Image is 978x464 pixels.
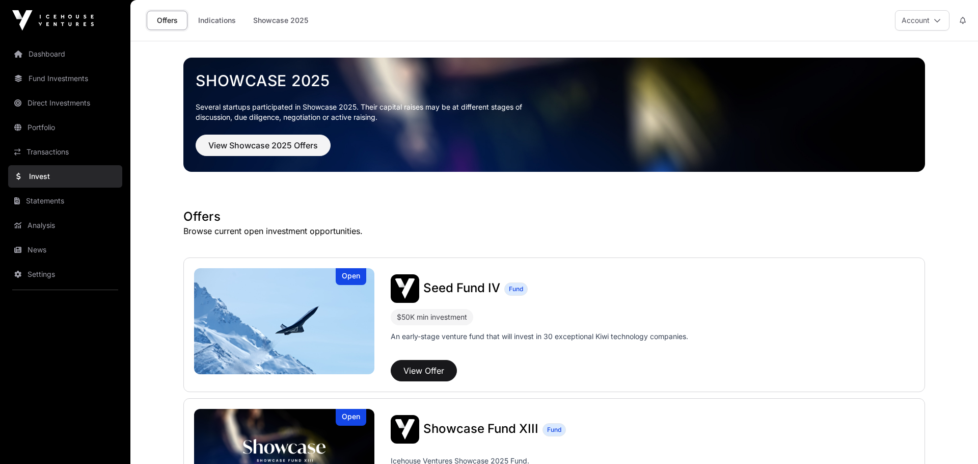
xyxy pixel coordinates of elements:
div: Open [336,268,366,285]
a: Dashboard [8,43,122,65]
button: View Showcase 2025 Offers [196,135,331,156]
a: View Showcase 2025 Offers [196,145,331,155]
img: Seed Fund IV [391,274,419,303]
span: Fund [509,285,523,293]
a: Showcase Fund XIII [423,423,538,436]
a: Transactions [8,141,122,163]
a: News [8,239,122,261]
a: Direct Investments [8,92,122,114]
p: Several startups participated in Showcase 2025. Their capital raises may be at different stages o... [196,102,538,122]
a: Fund Investments [8,67,122,90]
h1: Offers [183,209,925,225]
a: Indications [192,11,242,30]
img: Showcase 2025 [183,58,925,172]
a: Seed Fund IVOpen [194,268,374,374]
a: Offers [147,11,187,30]
button: View Offer [391,360,457,381]
a: Statements [8,190,122,212]
a: Invest [8,165,122,188]
span: Showcase Fund XIII [423,421,538,436]
a: Portfolio [8,116,122,139]
a: Settings [8,263,122,286]
a: Showcase 2025 [196,71,913,90]
p: An early-stage venture fund that will invest in 30 exceptional Kiwi technology companies. [391,331,688,342]
a: Analysis [8,214,122,237]
div: Open [336,409,366,426]
div: $50K min investment [391,309,473,325]
div: $50K min investment [397,311,467,323]
img: Showcase Fund XIII [391,415,419,444]
img: Icehouse Ventures Logo [12,10,94,31]
img: Seed Fund IV [194,268,374,374]
span: View Showcase 2025 Offers [208,139,318,151]
span: Seed Fund IV [423,280,500,295]
a: Seed Fund IV [423,282,500,295]
span: Fund [547,426,561,434]
p: Browse current open investment opportunities. [183,225,925,237]
a: Showcase 2025 [247,11,315,30]
button: Account [895,10,949,31]
iframe: Chat Widget [927,415,978,464]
